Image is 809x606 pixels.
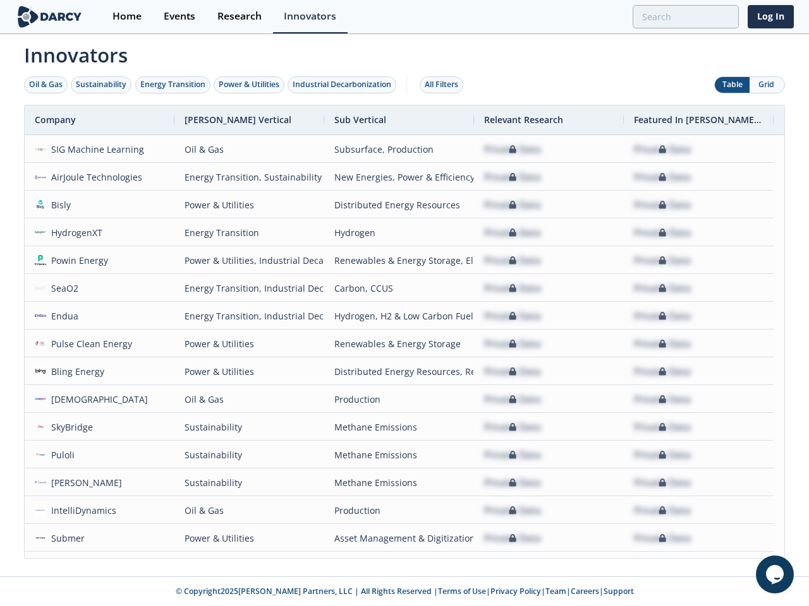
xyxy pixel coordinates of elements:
[217,11,262,21] div: Research
[35,421,46,432] img: 621acaf9-556e-4419-85b5-70931944e7fa
[35,254,46,266] img: 1617133434687-Group%202%402x.png
[334,114,386,126] span: Sub Vertical
[715,77,750,93] button: Table
[634,497,691,524] div: Private Data
[484,219,541,246] div: Private Data
[484,441,541,468] div: Private Data
[46,413,94,441] div: SkyBridge
[334,275,464,302] div: Carbon, CCUS
[634,552,691,579] div: Private Data
[484,136,541,163] div: Private Data
[634,275,691,302] div: Private Data
[420,76,463,93] button: All Filters
[46,191,71,218] div: Bisly
[748,5,794,28] a: Log In
[334,136,464,163] div: Subsurface, Production
[484,525,541,552] div: Private Data
[334,302,464,330] div: Hydrogen, H2 & Low Carbon Fuels
[140,79,205,90] div: Energy Transition
[71,76,131,93] button: Sustainability
[185,469,314,496] div: Sustainability
[334,552,464,579] div: Methane Emissions
[288,76,396,93] button: Industrial Decarbonization
[185,330,314,357] div: Power & Utilities
[46,247,109,274] div: Powin Energy
[46,358,105,385] div: Bling Energy
[490,586,541,597] a: Privacy Policy
[185,191,314,218] div: Power & Utilities
[46,497,117,524] div: IntelliDynamics
[484,552,541,579] div: Private Data
[334,358,464,385] div: Distributed Energy Resources, Renewables & Energy Storage
[164,11,195,21] div: Events
[35,365,46,377] img: c02d1a0e-7d87-4977-9ee8-54ae14501f67
[35,227,46,238] img: b12a5cbc-c4e5-4c0d-9a12-6529d5f58ccf
[46,552,94,579] div: LDARtools
[15,6,84,28] img: logo-wide.svg
[185,114,291,126] span: [PERSON_NAME] Vertical
[46,219,103,246] div: HydrogenXT
[334,413,464,441] div: Methane Emissions
[634,358,691,385] div: Private Data
[334,191,464,218] div: Distributed Energy Resources
[334,219,464,246] div: Hydrogen
[634,469,691,496] div: Private Data
[35,114,76,126] span: Company
[634,330,691,357] div: Private Data
[484,191,541,218] div: Private Data
[484,358,541,385] div: Private Data
[484,247,541,274] div: Private Data
[46,441,75,468] div: Puloli
[35,282,46,294] img: e5bee77d-ccbb-4db0-ac8b-b691e7d87c4e
[35,338,46,349] img: 374cc3f8-e316-4d0b-98ba-c6da42083bd5
[35,532,46,544] img: fe78614d-cefe-42a2-85cf-bf7a06ae3c82
[484,302,541,330] div: Private Data
[35,310,46,321] img: 17237ff5-ec2e-4601-a70e-59100ba29fa9
[35,449,46,460] img: 2e1f9119-5bf9-45a5-b77a-3ae5b69f3884
[634,114,763,126] span: Featured In [PERSON_NAME] Live
[334,497,464,524] div: Production
[334,247,464,274] div: Renewables & Energy Storage, Electrification & Efficiency
[634,386,691,413] div: Private Data
[634,413,691,441] div: Private Data
[185,386,314,413] div: Oil & Gas
[634,191,691,218] div: Private Data
[750,77,784,93] button: Grid
[334,441,464,468] div: Methane Emissions
[334,386,464,413] div: Production
[634,136,691,163] div: Private Data
[46,275,79,302] div: SeaO2
[484,163,541,191] div: Private Data
[484,275,541,302] div: Private Data
[293,79,391,90] div: Industrial Decarbonization
[15,35,794,69] span: Innovators
[76,79,126,90] div: Sustainability
[604,586,634,597] a: Support
[113,11,142,21] div: Home
[185,275,314,302] div: Energy Transition, Industrial Decarbonization
[135,76,210,93] button: Energy Transition
[284,11,336,21] div: Innovators
[484,413,541,441] div: Private Data
[334,163,464,191] div: New Energies, Power & Efficiency
[634,302,691,330] div: Private Data
[634,525,691,552] div: Private Data
[634,441,691,468] div: Private Data
[334,525,464,552] div: Asset Management & Digitization
[634,219,691,246] div: Private Data
[185,441,314,468] div: Sustainability
[46,330,133,357] div: Pulse Clean Energy
[185,247,314,274] div: Power & Utilities, Industrial Decarbonization
[29,79,63,90] div: Oil & Gas
[185,497,314,524] div: Oil & Gas
[438,586,486,597] a: Terms of Use
[756,555,796,593] iframe: chat widget
[46,136,145,163] div: SIG Machine Learning
[46,163,143,191] div: AirJoule Technologies
[634,163,691,191] div: Private Data
[35,504,46,516] img: 1656454551448-intellidyn.jpg
[35,171,46,182] img: 778cf4a7-a5ff-43f9-be77-0f2981bd192a
[24,76,68,93] button: Oil & Gas
[18,586,791,597] p: © Copyright 2025 [PERSON_NAME] Partners, LLC | All Rights Reserved | | | | |
[571,586,599,597] a: Careers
